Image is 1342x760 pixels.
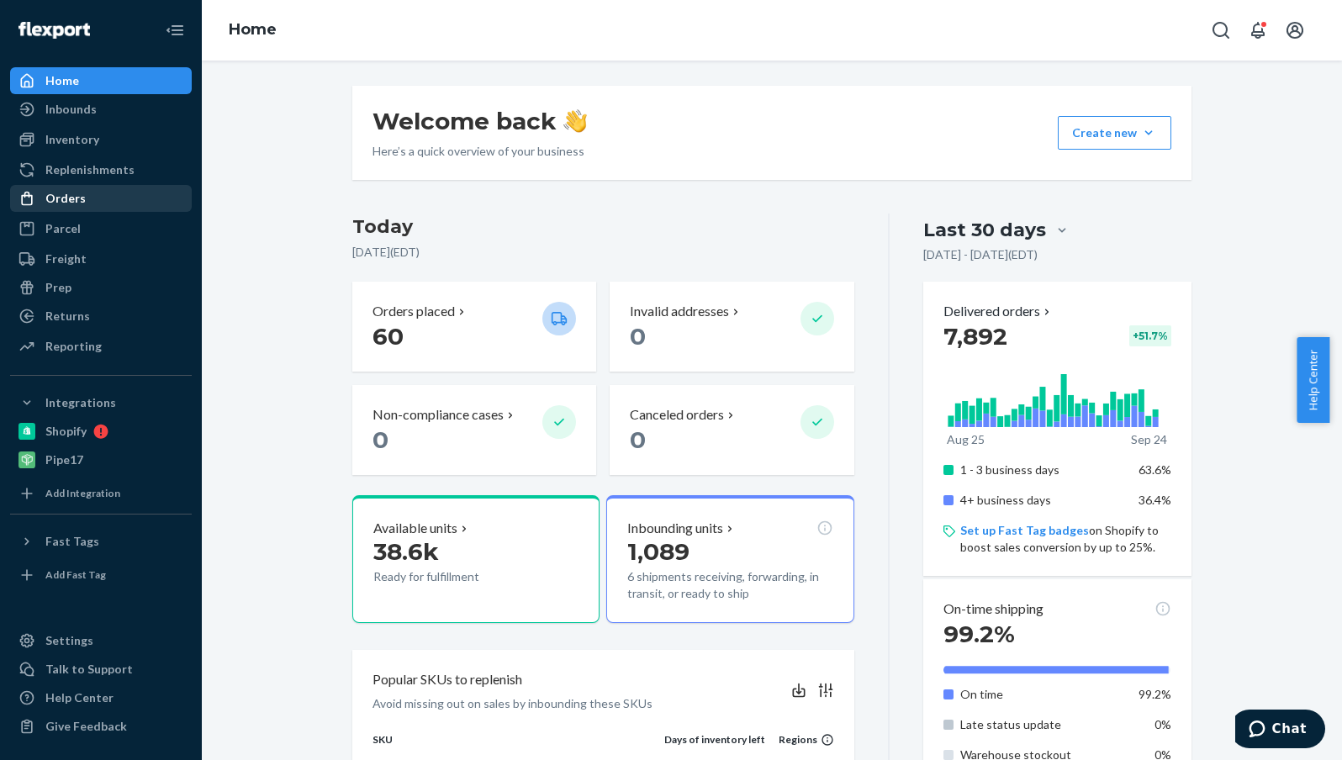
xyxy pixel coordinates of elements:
span: 0 [630,322,646,351]
a: Prep [10,274,192,301]
a: Reporting [10,333,192,360]
p: Invalid addresses [630,302,729,321]
button: Canceled orders 0 [610,385,853,475]
div: Replenishments [45,161,135,178]
div: Parcel [45,220,81,237]
button: Open Search Box [1204,13,1238,47]
span: 99.2% [1139,687,1171,701]
h3: Today [352,214,854,240]
a: Freight [10,245,192,272]
p: Available units [373,519,457,538]
a: Shopify [10,418,192,445]
div: Settings [45,632,93,649]
span: 7,892 [943,322,1007,351]
p: Aug 25 [947,431,985,448]
a: Home [10,67,192,94]
button: Help Center [1297,337,1329,423]
a: Inbounds [10,96,192,123]
button: Close Navigation [158,13,192,47]
p: 1 - 3 business days [960,462,1126,478]
span: 38.6k [373,537,439,566]
p: Orders placed [372,302,455,321]
div: + 51.7 % [1129,325,1171,346]
span: 99.2% [943,620,1015,648]
p: Sep 24 [1131,431,1167,448]
iframe: Opens a widget where you can chat to one of our agents [1235,710,1325,752]
button: Invalid addresses 0 [610,282,853,372]
span: 0% [1154,717,1171,731]
a: Add Integration [10,480,192,507]
ol: breadcrumbs [215,6,290,55]
div: Home [45,72,79,89]
div: Integrations [45,394,116,411]
span: 60 [372,322,404,351]
p: on Shopify to boost sales conversion by up to 25%. [960,522,1171,556]
div: Shopify [45,423,87,440]
div: Last 30 days [923,217,1046,243]
p: 6 shipments receiving, forwarding, in transit, or ready to ship [627,568,832,602]
div: Orders [45,190,86,207]
p: 4+ business days [960,492,1126,509]
p: [DATE] ( EDT ) [352,244,854,261]
div: Regions [765,732,834,747]
span: 1,089 [627,537,689,566]
a: Returns [10,303,192,330]
a: Set up Fast Tag badges [960,523,1089,537]
button: Inbounding units1,0896 shipments receiving, forwarding, in transit, or ready to ship [606,495,853,623]
a: Orders [10,185,192,212]
button: Orders placed 60 [352,282,596,372]
button: Fast Tags [10,528,192,555]
p: Popular SKUs to replenish [372,670,522,689]
a: Replenishments [10,156,192,183]
button: Available units38.6kReady for fulfillment [352,495,600,623]
p: Non-compliance cases [372,405,504,425]
span: 0 [630,425,646,454]
div: Add Integration [45,486,120,500]
p: Late status update [960,716,1126,733]
button: Create new [1058,116,1171,150]
p: On-time shipping [943,599,1043,619]
a: Add Fast Tag [10,562,192,588]
span: 63.6% [1139,462,1171,477]
a: Home [229,20,277,39]
p: Canceled orders [630,405,724,425]
p: On time [960,686,1126,703]
p: Inbounding units [627,519,723,538]
div: Inventory [45,131,99,148]
p: [DATE] - [DATE] ( EDT ) [923,246,1038,263]
span: 36.4% [1139,493,1171,507]
img: hand-wave emoji [563,109,587,133]
button: Open notifications [1241,13,1275,47]
img: Flexport logo [18,22,90,39]
a: Inventory [10,126,192,153]
div: Fast Tags [45,533,99,550]
button: Non-compliance cases 0 [352,385,596,475]
a: Parcel [10,215,192,242]
div: Add Fast Tag [45,567,106,582]
div: Help Center [45,689,114,706]
a: Help Center [10,684,192,711]
button: Talk to Support [10,656,192,683]
button: Integrations [10,389,192,416]
p: Avoid missing out on sales by inbounding these SKUs [372,695,653,712]
div: Talk to Support [45,661,133,678]
a: Pipe17 [10,446,192,473]
div: Prep [45,279,71,296]
button: Delivered orders [943,302,1054,321]
div: Reporting [45,338,102,355]
h1: Welcome back [372,106,587,136]
div: Pipe17 [45,451,83,468]
a: Settings [10,627,192,654]
p: Here’s a quick overview of your business [372,143,587,160]
div: Inbounds [45,101,97,118]
div: Give Feedback [45,718,127,735]
button: Give Feedback [10,713,192,740]
span: 0 [372,425,388,454]
button: Open account menu [1278,13,1312,47]
p: Ready for fulfillment [373,568,529,585]
div: Returns [45,308,90,325]
div: Freight [45,251,87,267]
